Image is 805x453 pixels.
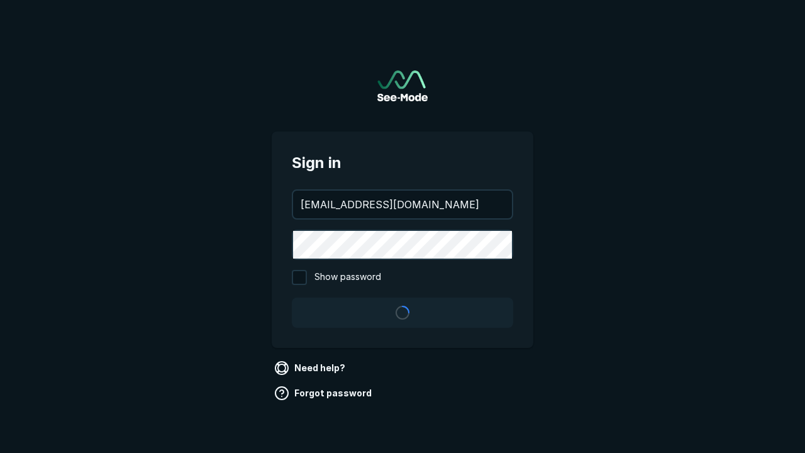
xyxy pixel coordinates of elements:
a: Need help? [272,358,350,378]
span: Show password [314,270,381,285]
input: your@email.com [293,191,512,218]
a: Forgot password [272,383,377,403]
a: Go to sign in [377,70,428,101]
span: Sign in [292,152,513,174]
img: See-Mode Logo [377,70,428,101]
